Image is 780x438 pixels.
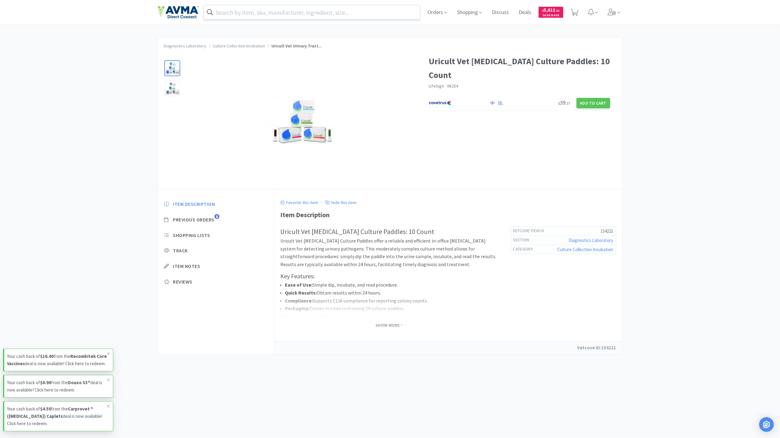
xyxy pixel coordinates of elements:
[445,83,446,89] span: ·
[280,271,498,281] h3: Key Features:
[68,380,90,385] strong: Douxo S3®
[173,201,215,207] span: Item Description
[516,10,534,15] a: Deals
[542,7,560,13] span: 5,612
[513,228,549,234] h6: Vetcove Item Id
[429,98,452,108] img: 77fca1acd8b6420a9015268ca798ef17_1.png
[173,279,193,285] span: Reviews
[429,83,444,89] a: LifeSign
[555,9,560,13] span: . 21
[549,228,613,234] h5: 154221
[158,6,199,19] img: e4e33dab9f054f5782a47901c742baa9_102.png
[321,199,322,206] div: ·
[173,217,215,223] span: Previous Orders
[285,290,317,296] strong: Quick Results:
[164,43,207,49] a: Diagnostics Laboratory
[513,246,538,252] h6: Category
[577,98,610,108] button: Add to Cart
[285,281,498,289] li: Simple dip, incubate, and read procedure.
[264,96,341,147] img: 4fd4f66379aa4eba85c3f164ac458c63_544082.png
[539,4,563,20] a: $5,612.21Cash Back
[272,43,322,49] span: Uricult Vet Urinary Tract...
[173,263,200,269] span: Item Notes
[489,10,511,15] a: Discuss
[280,237,498,268] p: Uricult Vet [MEDICAL_DATA] Culture Paddles offer a reliable and efficient in-office [MEDICAL_DATA...
[215,214,219,219] span: 8
[513,237,534,243] h6: Section
[759,417,774,432] div: Open Intercom Messenger
[7,379,107,394] p: Your cash back of from the deal is now available! Click here to redeem.
[280,210,616,220] div: Item Description
[569,237,614,243] a: Diagnostics Laboratory
[173,247,188,254] span: Track
[429,54,610,82] h1: Uricult Vet [MEDICAL_DATA] Culture Paddles: 10 Count
[447,83,458,89] span: 06254
[566,101,570,106] span: . 17
[285,282,312,288] strong: Ease of Use:
[7,405,107,427] p: Your cash back of from the deal is now available! Click here to redeem.
[375,322,403,328] span: Show More
[285,200,318,205] p: Favorite this item
[577,344,616,352] p: Vetcove ID: 154221
[280,226,498,237] h2: Uricult Vet [MEDICAL_DATA] Culture Paddles: 10 Count
[213,43,265,49] a: Culture Collection Incubation
[542,14,560,18] span: Cash Back
[542,9,544,13] span: $
[40,353,54,359] strong: $16.40
[558,99,570,106] span: 39
[330,200,357,205] p: Hide this item
[40,406,51,412] strong: $4.50
[204,5,420,19] input: Search by item, sku, manufacturer, ingredient, size...
[558,247,614,252] a: Culture Collection Incubation
[558,101,560,106] span: $
[285,289,498,297] li: Obtain results within 24 hours.
[173,232,210,239] span: Shopping Lists
[7,353,107,367] p: Your cash back of from the deal is now available! Click here to redeem.
[40,380,51,385] strong: $0.90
